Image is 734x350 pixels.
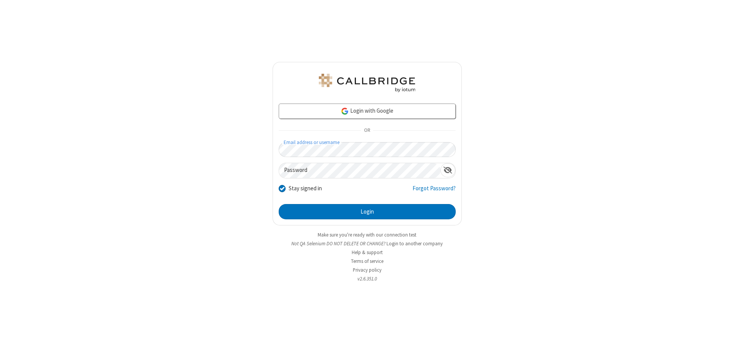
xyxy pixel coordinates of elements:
a: Login with Google [279,104,456,119]
a: Help & support [352,249,383,256]
button: Login to another company [386,240,443,247]
a: Terms of service [351,258,383,264]
input: Email address or username [279,142,456,157]
li: v2.6.351.0 [273,275,462,282]
img: google-icon.png [341,107,349,115]
a: Forgot Password? [412,184,456,199]
li: Not QA Selenium DO NOT DELETE OR CHANGE? [273,240,462,247]
input: Password [279,163,440,178]
img: QA Selenium DO NOT DELETE OR CHANGE [317,74,417,92]
span: OR [361,125,373,136]
div: Show password [440,163,455,177]
a: Make sure you're ready with our connection test [318,232,416,238]
a: Privacy policy [353,267,382,273]
label: Stay signed in [289,184,322,193]
button: Login [279,204,456,219]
